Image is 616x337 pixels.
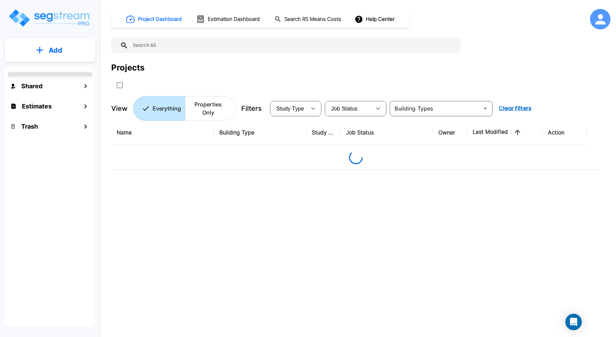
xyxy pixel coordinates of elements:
p: View [111,103,128,114]
button: Project Dashboard [123,12,185,27]
th: Owner [433,120,467,145]
input: Search All [128,38,457,53]
p: Add [49,45,62,55]
button: SelectAll [113,78,127,92]
th: Study Type [306,120,341,145]
button: Estimation Dashboard [194,12,264,26]
span: Job Status [331,106,357,112]
p: Everything [153,104,181,113]
h1: Estimation Dashboard [208,15,260,23]
input: Building Types [392,104,479,113]
p: Filters [241,103,262,114]
div: Platform [133,96,236,121]
th: Job Status [341,120,433,145]
h1: Project Dashboard [138,15,182,23]
h1: Shared [21,81,42,91]
div: Projects [111,62,144,74]
div: Select [326,99,371,118]
button: Search RS Means Costs [272,13,345,26]
button: Everything [133,96,185,121]
p: Properties Only [189,100,227,117]
h1: Search RS Means Costs [284,15,341,23]
h1: Trash [21,122,38,131]
button: Properties Only [185,96,236,121]
h1: Estimates [22,102,52,111]
th: Last Modified [467,120,542,145]
button: Open [480,104,490,113]
div: Open Intercom Messenger [565,314,582,330]
img: Logo [8,8,92,28]
span: Study Type [276,106,304,112]
button: Clear Filters [496,102,534,115]
th: Action [542,120,587,145]
div: Select [271,99,306,118]
button: Help Center [353,13,397,26]
th: Building Type [214,120,306,145]
button: Add [5,40,95,60]
th: Name [111,120,214,145]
